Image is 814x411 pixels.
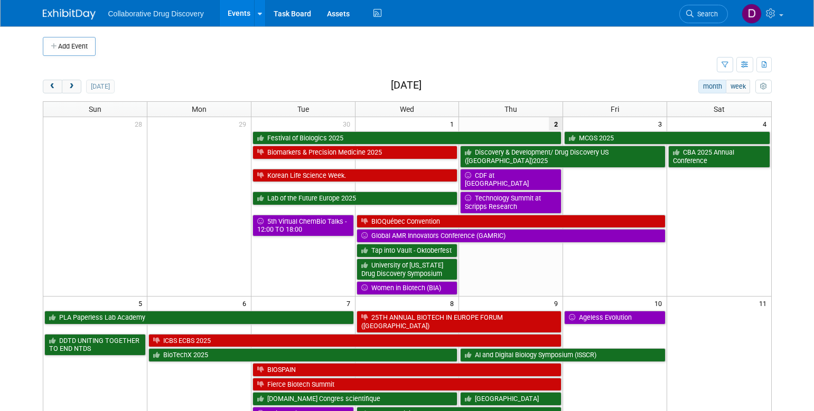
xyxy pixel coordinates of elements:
[89,105,101,113] span: Sun
[297,105,309,113] span: Tue
[238,117,251,130] span: 29
[549,117,563,130] span: 2
[760,83,767,90] i: Personalize Calendar
[742,4,762,24] img: Daniel Castro
[252,378,562,391] a: Fierce Biotech Summit
[192,105,207,113] span: Mon
[252,363,562,377] a: BIOSPAIN
[653,297,667,310] span: 10
[400,105,414,113] span: Wed
[357,311,562,332] a: 25TH ANNUAL BIOTECH IN EUROPE FORUM ([GEOGRAPHIC_DATA])
[252,392,458,406] a: [DOMAIN_NAME] Congres scientifique
[758,297,771,310] span: 11
[460,146,666,167] a: Discovery & Development/ Drug Discovery US ([GEOGRAPHIC_DATA])2025
[252,131,562,145] a: Festival of Biologics 2025
[698,80,726,93] button: month
[694,10,718,18] span: Search
[43,37,96,56] button: Add Event
[726,80,750,93] button: week
[357,281,458,295] a: Women in Biotech (BIA)
[241,297,251,310] span: 6
[43,80,62,93] button: prev
[449,297,459,310] span: 8
[252,192,458,205] a: Lab of the Future Europe 2025
[460,348,666,362] a: AI and Digital Biology Symposium (ISSCR)
[44,311,354,324] a: PLA Paperless Lab Academy
[342,117,355,130] span: 30
[391,80,422,91] h2: [DATE]
[679,5,728,23] a: Search
[755,80,771,93] button: myCustomButton
[252,146,458,159] a: Biomarkers & Precision Medicine 2025
[44,334,146,356] a: DDTD UNITING TOGETHER TO END NTDS
[252,169,458,183] a: Korean Life Science Week.
[553,297,563,310] span: 9
[564,131,770,145] a: MCGS 2025
[460,169,562,190] a: CDF at [GEOGRAPHIC_DATA]
[252,215,354,236] a: 5th Virtual ChemBio Talks - 12:00 TO 18:00
[657,117,667,130] span: 3
[357,215,666,228] a: BIOQuébec Convention
[762,117,771,130] span: 4
[668,146,770,167] a: CBA 2025 Annual Conference
[134,117,147,130] span: 28
[564,311,666,324] a: Ageless Evolution
[62,80,81,93] button: next
[108,9,204,18] span: Collaborative Drug Discovery
[357,244,458,257] a: Tap into Vault - Oktoberfest
[611,105,619,113] span: Fri
[357,229,666,243] a: Global AMR Innovators Conference (GAMRIC)
[714,105,725,113] span: Sat
[460,392,562,406] a: [GEOGRAPHIC_DATA]
[86,80,114,93] button: [DATE]
[137,297,147,310] span: 5
[148,348,458,362] a: BioTechX 2025
[148,334,562,348] a: ICBS ECBS 2025
[460,192,562,213] a: Technology Summit at Scripps Research
[504,105,517,113] span: Thu
[449,117,459,130] span: 1
[357,259,458,280] a: University of [US_STATE] Drug Discovery Symposium
[345,297,355,310] span: 7
[43,9,96,20] img: ExhibitDay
